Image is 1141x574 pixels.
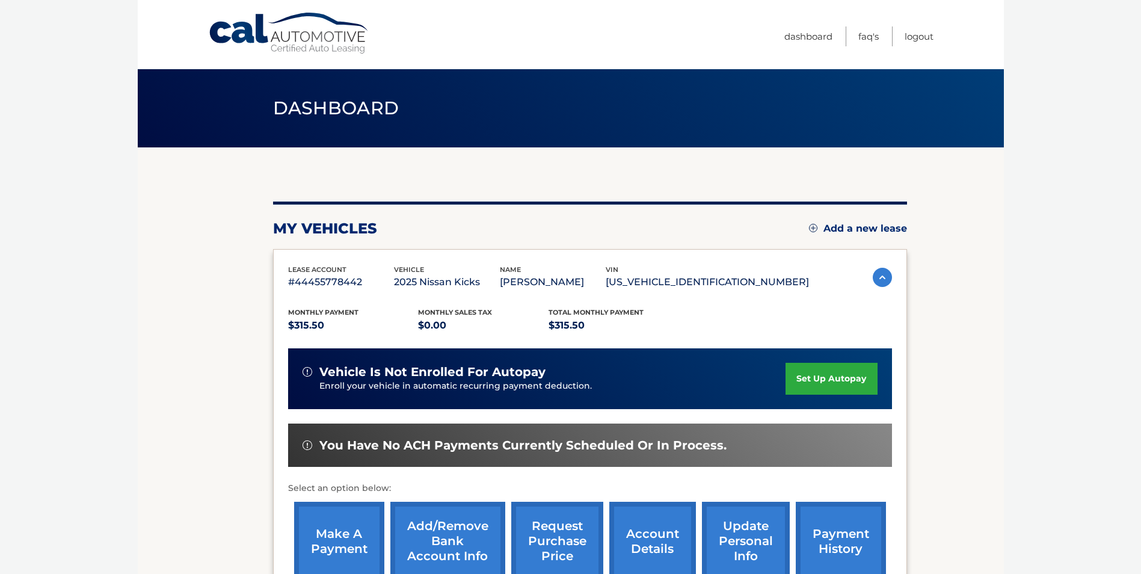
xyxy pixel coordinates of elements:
a: set up autopay [786,363,877,395]
p: 2025 Nissan Kicks [394,274,500,291]
span: vehicle [394,265,424,274]
p: #44455778442 [288,274,394,291]
h2: my vehicles [273,220,377,238]
a: Cal Automotive [208,12,371,55]
img: accordion-active.svg [873,268,892,287]
span: name [500,265,521,274]
span: You have no ACH payments currently scheduled or in process. [319,438,727,453]
span: vehicle is not enrolled for autopay [319,365,546,380]
p: $315.50 [549,317,679,334]
p: $0.00 [418,317,549,334]
span: Total Monthly Payment [549,308,644,316]
p: Enroll your vehicle in automatic recurring payment deduction. [319,380,786,393]
span: vin [606,265,618,274]
a: Add a new lease [809,223,907,235]
p: [PERSON_NAME] [500,274,606,291]
a: FAQ's [858,26,879,46]
img: alert-white.svg [303,367,312,377]
span: lease account [288,265,346,274]
span: Monthly Payment [288,308,358,316]
span: Monthly sales Tax [418,308,492,316]
p: [US_VEHICLE_IDENTIFICATION_NUMBER] [606,274,809,291]
img: alert-white.svg [303,440,312,450]
p: Select an option below: [288,481,892,496]
p: $315.50 [288,317,419,334]
span: Dashboard [273,97,399,119]
img: add.svg [809,224,817,232]
a: Dashboard [784,26,832,46]
a: Logout [905,26,933,46]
